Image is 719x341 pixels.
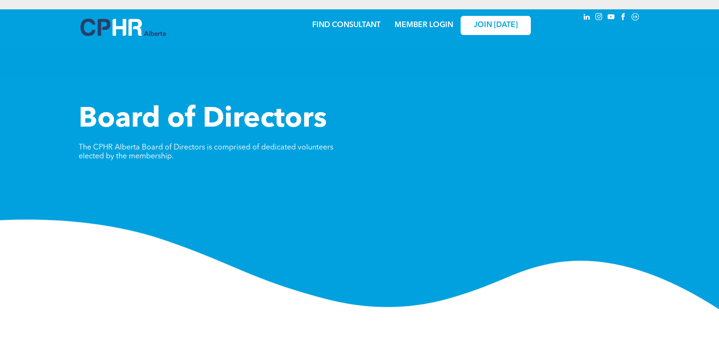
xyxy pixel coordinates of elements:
a: youtube [606,12,616,24]
img: A blue and white logo for cp alberta [81,19,166,36]
a: FIND CONSULTANT [312,21,381,29]
a: facebook [618,12,628,24]
span: The CPHR Alberta Board of Directors is comprised of dedicated volunteers elected by the membership. [79,144,333,160]
a: MEMBER LOGIN [395,21,453,29]
span: JOIN [DATE] [474,21,518,30]
a: JOIN [DATE] [461,16,531,35]
a: Social network [630,12,640,24]
a: instagram [594,12,604,24]
a: linkedin [581,12,592,24]
span: Board of Directors [79,106,327,134]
